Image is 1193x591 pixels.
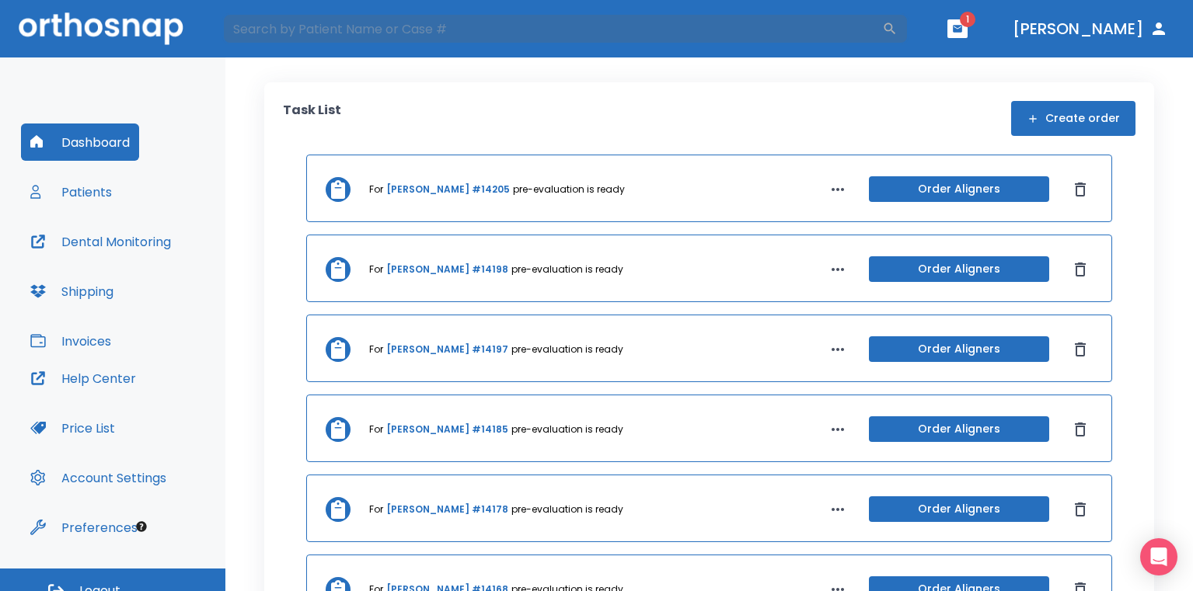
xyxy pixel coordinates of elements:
a: [PERSON_NAME] #14205 [386,183,510,196]
button: Order Aligners [869,176,1049,202]
p: pre-evaluation is ready [511,422,623,436]
button: Dismiss [1068,177,1093,202]
button: Order Aligners [869,496,1049,522]
button: Order Aligners [869,256,1049,282]
button: Dismiss [1068,337,1093,362]
p: pre-evaluation is ready [511,502,623,516]
div: Tooltip anchor [134,520,148,534]
button: Patients [21,173,121,210]
a: [PERSON_NAME] #14198 [386,262,508,276]
button: Invoices [21,322,120,360]
button: Shipping [21,273,123,310]
button: Dismiss [1068,257,1093,282]
input: Search by Patient Name or Case # [222,13,882,44]
p: pre-evaluation is ready [513,183,625,196]
span: 1 [960,12,975,27]
button: Account Settings [21,459,176,496]
button: [PERSON_NAME] [1006,15,1174,43]
button: Dismiss [1068,417,1093,442]
button: Order Aligners [869,336,1049,362]
p: For [369,422,383,436]
button: Dental Monitoring [21,223,180,260]
p: pre-evaluation is ready [511,262,623,276]
p: For [369,183,383,196]
p: For [369,262,383,276]
p: For [369,502,383,516]
a: [PERSON_NAME] #14178 [386,502,508,516]
button: Dashboard [21,123,139,161]
button: Dismiss [1068,497,1093,522]
button: Price List [21,409,124,447]
a: [PERSON_NAME] #14185 [386,422,508,436]
button: Create order [1011,101,1135,136]
p: For [369,342,383,356]
p: pre-evaluation is ready [511,342,623,356]
button: Preferences [21,509,147,546]
p: Task List [283,101,341,136]
div: Open Intercom Messenger [1140,538,1177,575]
button: Order Aligners [869,416,1049,442]
img: Orthosnap [19,12,183,44]
button: Help Center [21,360,145,397]
a: [PERSON_NAME] #14197 [386,342,508,356]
